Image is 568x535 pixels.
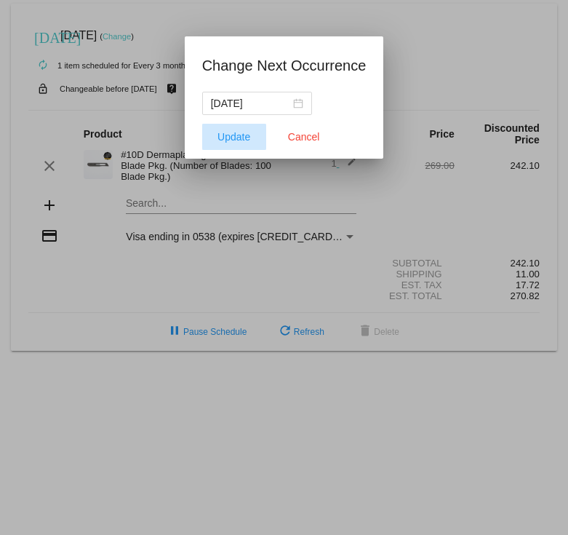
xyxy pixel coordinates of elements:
h1: Change Next Occurrence [202,54,367,77]
input: Select date [211,95,290,111]
button: Update [202,124,266,150]
span: Update [217,131,250,143]
button: Close dialog [272,124,336,150]
span: Cancel [288,131,320,143]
